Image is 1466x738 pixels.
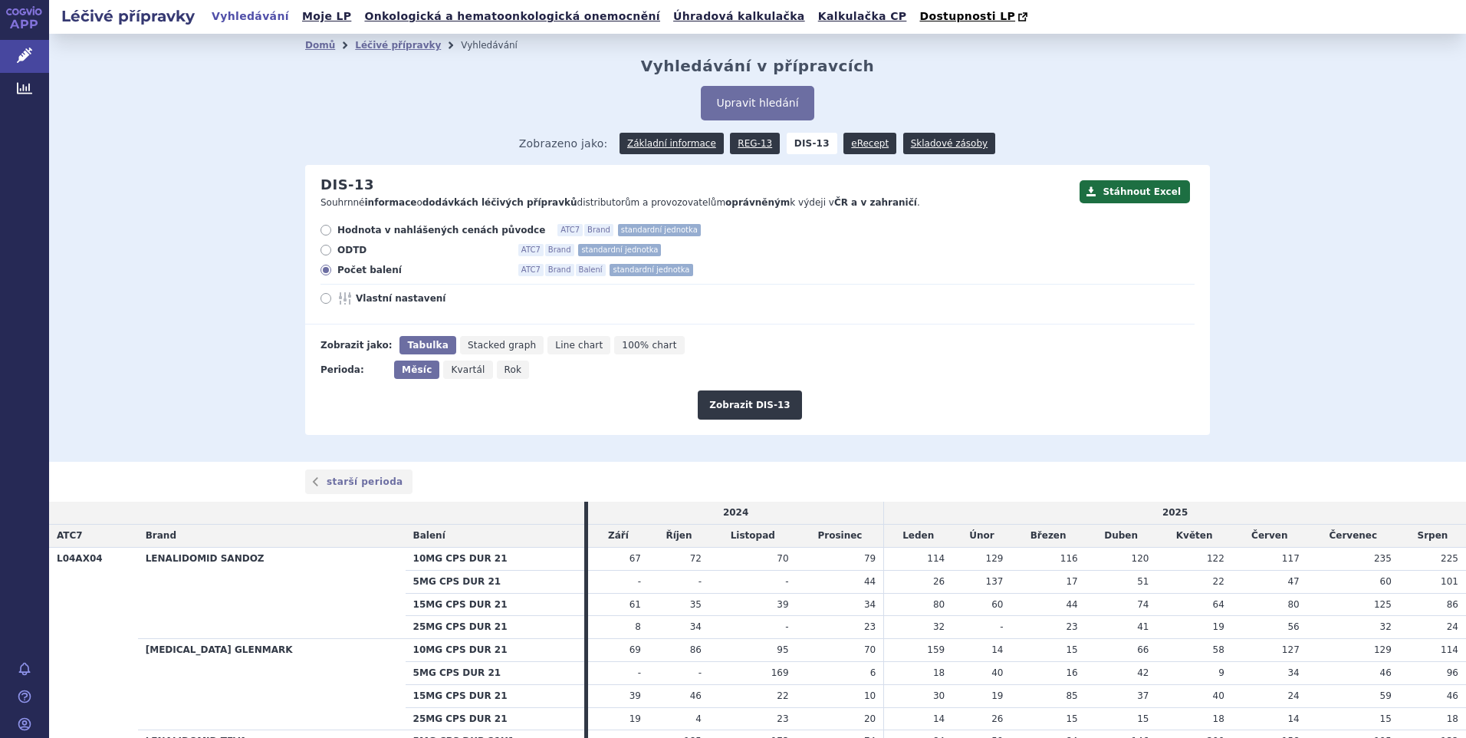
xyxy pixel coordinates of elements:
a: Léčivé přípravky [355,40,441,51]
span: 59 [1380,690,1392,701]
td: Červen [1232,525,1307,548]
span: 69 [629,644,641,655]
span: 6 [870,667,876,678]
a: Vyhledávání [207,6,294,27]
span: 95 [777,644,788,655]
span: 72 [690,553,702,564]
span: 42 [1137,667,1149,678]
span: 15 [1380,713,1392,724]
span: 32 [1380,621,1392,632]
span: Stacked graph [468,340,536,351]
span: 125 [1374,599,1392,610]
span: 23 [864,621,876,632]
span: Line chart [555,340,603,351]
td: Listopad [709,525,797,548]
span: Brand [545,244,574,256]
div: Zobrazit jako: [320,336,392,354]
span: 18 [933,667,945,678]
span: Brand [584,224,613,236]
span: 70 [864,644,876,655]
span: 40 [991,667,1003,678]
a: Kalkulačka CP [814,6,912,27]
th: 25MG CPS DUR 21 [406,707,584,730]
th: [MEDICAL_DATA] GLENMARK [138,639,406,730]
span: 114 [1441,644,1458,655]
button: Stáhnout Excel [1080,180,1190,203]
span: ATC7 [518,264,544,276]
span: 80 [1287,599,1299,610]
span: - [638,667,641,678]
span: 225 [1441,553,1458,564]
span: 70 [777,553,788,564]
th: LENALIDOMID SANDOZ [138,547,406,638]
li: Vyhledávání [461,34,537,57]
span: 37 [1137,690,1149,701]
td: Prosinec [797,525,884,548]
span: 15 [1066,644,1077,655]
span: standardní jednotka [618,224,701,236]
td: Říjen [649,525,709,548]
span: standardní jednotka [578,244,661,256]
span: 32 [933,621,945,632]
th: 25MG CPS DUR 21 [406,616,584,639]
span: 14 [933,713,945,724]
span: 34 [690,621,702,632]
span: 46 [690,690,702,701]
span: 79 [864,553,876,564]
th: 5MG CPS DUR 21 [406,570,584,593]
span: Kvartál [451,364,485,375]
span: 101 [1441,576,1458,587]
th: 10MG CPS DUR 21 [406,639,584,662]
span: 127 [1282,644,1300,655]
span: Počet balení [337,264,506,276]
span: 17 [1066,576,1077,587]
span: 235 [1374,553,1392,564]
span: 19 [1213,621,1224,632]
span: 16 [1066,667,1077,678]
span: 120 [1132,553,1149,564]
th: 5MG CPS DUR 21 [406,661,584,684]
span: 34 [864,599,876,610]
span: 159 [927,644,945,655]
span: 114 [927,553,945,564]
span: 46 [1380,667,1392,678]
a: eRecept [843,133,896,154]
span: 19 [991,690,1003,701]
span: Brand [146,530,176,541]
span: 137 [986,576,1004,587]
th: 10MG CPS DUR 21 [406,547,584,570]
span: 14 [991,644,1003,655]
a: Úhradová kalkulačka [669,6,810,27]
span: 51 [1137,576,1149,587]
span: ATC7 [57,530,83,541]
a: Moje LP [297,6,356,27]
span: Rok [505,364,522,375]
span: 80 [933,599,945,610]
td: Březen [1011,525,1086,548]
span: 61 [629,599,641,610]
span: 14 [1287,713,1299,724]
a: Domů [305,40,335,51]
span: 4 [695,713,702,724]
strong: dodávkách léčivých přípravků [422,197,577,208]
span: Vlastní nastavení [356,292,524,305]
span: 26 [933,576,945,587]
span: 66 [1137,644,1149,655]
span: - [785,576,788,587]
span: 18 [1213,713,1224,724]
td: 2025 [884,502,1466,524]
span: 23 [1066,621,1077,632]
td: Únor [952,525,1011,548]
span: ATC7 [518,244,544,256]
strong: ČR a v zahraničí [834,197,917,208]
span: 117 [1282,553,1300,564]
span: Měsíc [402,364,432,375]
a: REG-13 [730,133,780,154]
span: 9 [1218,667,1224,678]
span: 58 [1213,644,1224,655]
span: - [1000,621,1003,632]
span: 15 [1137,713,1149,724]
span: 122 [1207,553,1224,564]
td: Duben [1086,525,1157,548]
span: - [698,576,702,587]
